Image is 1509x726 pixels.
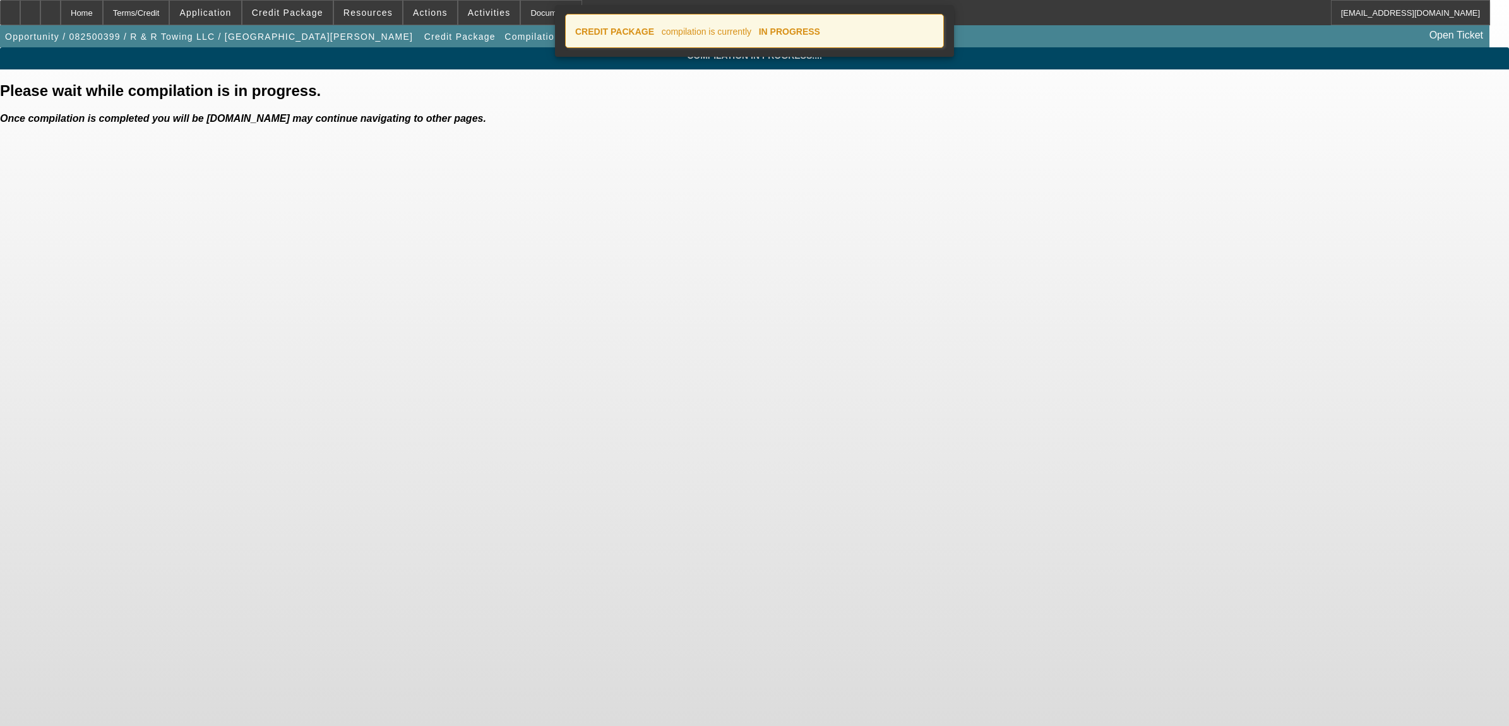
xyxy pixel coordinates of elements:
[504,32,617,42] span: Compilation In Progress
[662,27,751,37] span: compilation is currently
[458,1,520,25] button: Activities
[1424,25,1488,46] a: Open Ticket
[179,8,231,18] span: Application
[9,51,1500,61] span: Compilation in progress....
[575,27,654,37] strong: CREDIT PACKAGE
[242,1,333,25] button: Credit Package
[5,32,413,42] span: Opportunity / 082500399 / R & R Towing LLC / [GEOGRAPHIC_DATA][PERSON_NAME]
[403,1,457,25] button: Actions
[421,25,499,48] button: Credit Package
[424,32,496,42] span: Credit Package
[413,8,448,18] span: Actions
[170,1,241,25] button: Application
[759,27,820,37] strong: IN PROGRESS
[343,8,393,18] span: Resources
[252,8,323,18] span: Credit Package
[334,1,402,25] button: Resources
[501,25,620,48] button: Compilation In Progress
[468,8,511,18] span: Activities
